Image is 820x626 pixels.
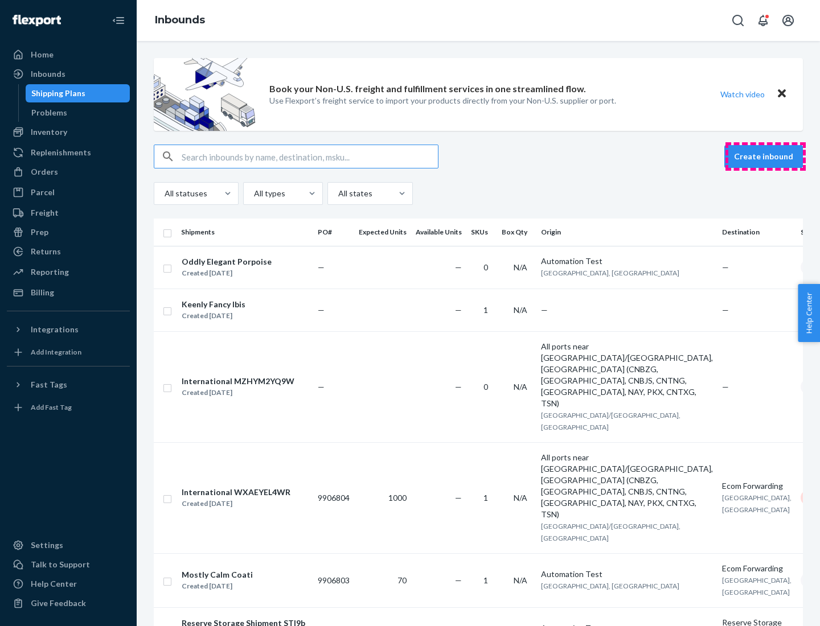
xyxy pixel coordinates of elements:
a: Help Center [7,575,130,593]
button: Integrations [7,320,130,339]
div: Inbounds [31,68,65,80]
td: 9906804 [313,442,354,553]
p: Use Flexport’s freight service to import your products directly from your Non-U.S. supplier or port. [269,95,616,106]
button: Open account menu [777,9,799,32]
div: Freight [31,207,59,219]
span: [GEOGRAPHIC_DATA], [GEOGRAPHIC_DATA] [722,576,792,596]
span: [GEOGRAPHIC_DATA], [GEOGRAPHIC_DATA] [722,493,792,514]
span: 0 [483,382,488,392]
div: Give Feedback [31,598,86,609]
th: Expected Units [354,219,411,246]
div: All ports near [GEOGRAPHIC_DATA]/[GEOGRAPHIC_DATA], [GEOGRAPHIC_DATA] (CNBZG, [GEOGRAPHIC_DATA], ... [541,452,713,520]
div: Mostly Calm Coati [182,569,253,580]
span: N/A [514,305,527,315]
img: Flexport logo [13,15,61,26]
th: Destination [717,219,796,246]
span: [GEOGRAPHIC_DATA]/[GEOGRAPHIC_DATA], [GEOGRAPHIC_DATA] [541,522,680,542]
input: Search inbounds by name, destination, msku... [182,145,438,168]
div: Parcel [31,187,55,198]
td: 9906803 [313,553,354,607]
a: Talk to Support [7,555,130,574]
div: Inventory [31,126,67,138]
span: — [455,262,462,272]
div: Created [DATE] [182,498,290,509]
div: Fast Tags [31,379,67,390]
a: Add Integration [7,343,130,361]
span: 1 [483,305,488,315]
a: Add Fast Tag [7,398,130,417]
p: Book your Non-U.S. freight and fulfillment services in one streamlined flow. [269,83,586,96]
span: [GEOGRAPHIC_DATA], [GEOGRAPHIC_DATA] [541,582,679,590]
span: 1 [483,493,488,503]
div: International WXAEYEL4WR [182,487,290,498]
a: Replenishments [7,143,130,162]
button: Create inbound [724,145,803,168]
div: Help Center [31,578,77,590]
div: Created [DATE] [182,387,294,398]
div: Billing [31,287,54,298]
span: — [318,382,325,392]
input: All types [253,188,254,199]
a: Orders [7,163,130,181]
button: Give Feedback [7,594,130,612]
a: Parcel [7,183,130,201]
span: — [722,382,729,392]
div: Orders [31,166,58,178]
span: — [318,305,325,315]
a: Inventory [7,123,130,141]
a: Billing [7,283,130,302]
button: Close Navigation [107,9,130,32]
div: Shipping Plans [31,88,85,99]
span: Help Center [798,284,820,342]
div: Talk to Support [31,559,90,570]
div: Integrations [31,324,79,335]
a: Problems [26,104,130,122]
button: Open notifications [752,9,774,32]
span: — [722,262,729,272]
span: — [455,575,462,585]
div: Add Fast Tag [31,402,72,412]
span: 1 [483,575,488,585]
div: Home [31,49,54,60]
a: Prep [7,223,130,241]
div: Oddly Elegant Porpoise [182,256,272,267]
input: All states [337,188,338,199]
a: Inbounds [7,65,130,83]
span: — [455,382,462,392]
button: Watch video [713,86,772,102]
th: PO# [313,219,354,246]
div: Returns [31,246,61,257]
span: [GEOGRAPHIC_DATA]/[GEOGRAPHIC_DATA], [GEOGRAPHIC_DATA] [541,411,680,431]
a: Shipping Plans [26,84,130,102]
div: Reporting [31,266,69,278]
div: Created [DATE] [182,310,245,322]
button: Open Search Box [727,9,749,32]
div: Keenly Fancy Ibis [182,299,245,310]
button: Fast Tags [7,376,130,394]
button: Close [774,86,789,102]
a: Freight [7,204,130,222]
a: Inbounds [155,14,205,26]
a: Settings [7,536,130,554]
input: All statuses [163,188,165,199]
div: Ecom Forwarding [722,563,792,574]
th: Available Units [411,219,466,246]
span: [GEOGRAPHIC_DATA], [GEOGRAPHIC_DATA] [541,269,679,277]
div: Prep [31,226,48,238]
div: All ports near [GEOGRAPHIC_DATA]/[GEOGRAPHIC_DATA], [GEOGRAPHIC_DATA] (CNBZG, [GEOGRAPHIC_DATA], ... [541,341,713,409]
div: Replenishments [31,147,91,158]
a: Returns [7,242,130,261]
span: — [455,305,462,315]
span: — [455,493,462,503]
span: 1000 [388,493,407,503]
span: — [541,305,548,315]
span: N/A [514,575,527,585]
th: Box Qty [497,219,536,246]
a: Reporting [7,263,130,281]
th: SKUs [466,219,497,246]
span: 0 [483,262,488,272]
th: Shipments [177,219,313,246]
span: — [318,262,325,272]
div: Ecom Forwarding [722,480,792,492]
span: — [722,305,729,315]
